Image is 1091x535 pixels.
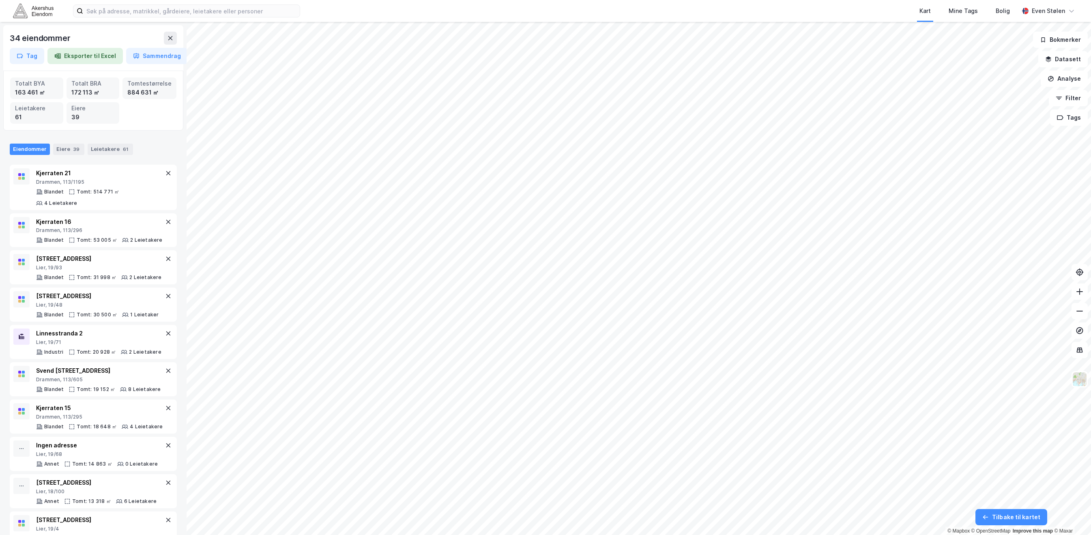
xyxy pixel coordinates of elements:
[36,440,158,450] div: Ingen adresse
[71,88,115,97] div: 172 113 ㎡
[77,189,119,195] div: Tomt: 514 771 ㎡
[15,88,58,97] div: 163 461 ㎡
[15,79,58,88] div: Totalt BYA
[36,403,163,413] div: Kjerraten 15
[121,145,130,153] div: 61
[1049,90,1088,106] button: Filter
[1032,6,1065,16] div: Even Stølen
[36,488,157,495] div: Lier, 18/100
[36,168,163,178] div: Kjerraten 21
[44,274,64,281] div: Blandet
[36,179,163,185] div: Drammen, 113/1195
[36,227,163,234] div: Drammen, 113/296
[36,515,162,525] div: [STREET_ADDRESS]
[129,349,161,355] div: 2 Leietakere
[77,274,116,281] div: Tomt: 31 998 ㎡
[128,386,161,393] div: 8 Leietakere
[1050,496,1091,535] iframe: Chat Widget
[15,104,58,113] div: Leietakere
[1013,528,1053,534] a: Improve this map
[971,528,1011,534] a: OpenStreetMap
[36,291,159,301] div: [STREET_ADDRESS]
[130,237,162,243] div: 2 Leietakere
[47,48,123,64] button: Eksporter til Excel
[36,254,162,264] div: [STREET_ADDRESS]
[77,386,115,393] div: Tomt: 19 152 ㎡
[36,451,158,458] div: Lier, 19/68
[1072,372,1087,387] img: Z
[88,144,133,155] div: Leietakere
[44,200,77,206] div: 4 Leietakere
[36,414,163,420] div: Drammen, 113/295
[44,423,64,430] div: Blandet
[996,6,1010,16] div: Bolig
[44,237,64,243] div: Blandet
[127,88,172,97] div: 884 631 ㎡
[44,386,64,393] div: Blandet
[44,461,59,467] div: Annet
[130,312,159,318] div: 1 Leietaker
[77,423,117,430] div: Tomt: 18 648 ㎡
[71,104,115,113] div: Eiere
[36,526,162,532] div: Lier, 19/4
[919,6,931,16] div: Kart
[71,79,115,88] div: Totalt BRA
[53,144,84,155] div: Eiere
[36,339,161,346] div: Lier, 19/71
[36,302,159,308] div: Lier, 19/48
[36,264,162,271] div: Lier, 19/93
[975,509,1047,525] button: Tilbake til kartet
[127,79,172,88] div: Tomtestørrelse
[36,329,161,338] div: Linnesstranda 2
[36,366,161,376] div: Svend [STREET_ADDRESS]
[129,274,161,281] div: 2 Leietakere
[1033,32,1088,48] button: Bokmerker
[949,6,978,16] div: Mine Tags
[36,478,157,488] div: [STREET_ADDRESS]
[72,145,81,153] div: 39
[77,312,117,318] div: Tomt: 30 500 ㎡
[1038,51,1088,67] button: Datasett
[72,498,111,505] div: Tomt: 13 318 ㎡
[44,349,64,355] div: Industri
[130,423,163,430] div: 4 Leietakere
[10,32,72,45] div: 34 eiendommer
[72,461,112,467] div: Tomt: 14 863 ㎡
[947,528,970,534] a: Mapbox
[10,144,50,155] div: Eiendommer
[1041,71,1088,87] button: Analyse
[44,312,64,318] div: Blandet
[1050,110,1088,126] button: Tags
[71,113,115,122] div: 39
[77,237,117,243] div: Tomt: 53 005 ㎡
[36,217,163,227] div: Kjerraten 16
[77,349,116,355] div: Tomt: 20 928 ㎡
[15,113,58,122] div: 61
[36,376,161,383] div: Drammen, 113/605
[10,48,44,64] button: Tag
[83,5,300,17] input: Søk på adresse, matrikkel, gårdeiere, leietakere eller personer
[13,4,54,18] img: akershus-eiendom-logo.9091f326c980b4bce74ccdd9f866810c.svg
[126,48,188,64] button: Sammendrag
[124,498,157,505] div: 6 Leietakere
[1050,496,1091,535] div: Kontrollprogram for chat
[125,461,158,467] div: 0 Leietakere
[44,498,59,505] div: Annet
[44,189,64,195] div: Blandet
